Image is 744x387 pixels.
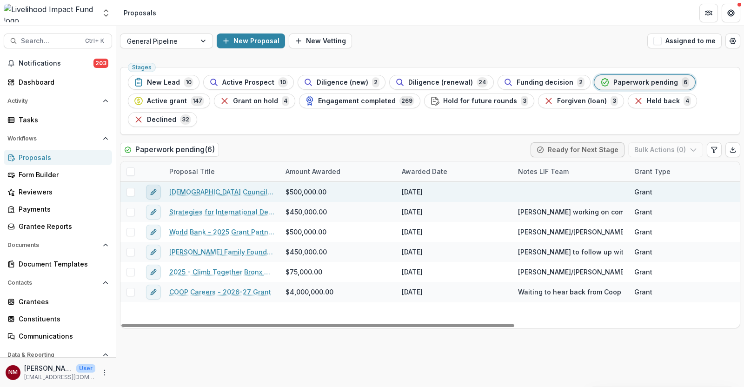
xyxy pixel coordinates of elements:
[286,267,322,277] span: $75,000.00
[7,280,99,286] span: Contacts
[634,187,652,197] span: Grant
[93,59,108,68] span: 203
[217,33,285,48] button: New Proposal
[477,77,488,87] span: 24
[99,367,110,378] button: More
[203,75,294,90] button: Active Prospect10
[317,79,368,87] span: Diligence (new)
[169,207,274,217] a: Strategies for International Development - 2025-28 Grant
[7,98,99,104] span: Activity
[634,267,652,277] span: Grant
[402,187,423,197] span: [DATE]
[7,352,99,358] span: Data & Reporting
[24,373,95,381] p: [EMAIL_ADDRESS][DOMAIN_NAME]
[214,93,295,108] button: Grant on hold4
[521,96,528,106] span: 3
[634,247,652,257] span: Grant
[722,4,740,22] button: Get Help
[402,247,423,257] span: [DATE]
[4,33,112,48] button: Search...
[4,256,112,272] a: Document Templates
[684,96,691,106] span: 4
[647,97,680,105] span: Held back
[83,36,106,46] div: Ctrl + K
[557,97,607,105] span: Forgiven (loan)
[76,364,95,373] p: User
[298,75,385,90] button: Diligence (new)2
[4,56,112,71] button: Notifications203
[4,311,112,327] a: Constituents
[518,227,731,237] span: [PERSON_NAME]/[PERSON_NAME] working through the paperwork
[629,167,676,176] div: Grant Type
[4,184,112,200] a: Reviewers
[19,60,93,67] span: Notifications
[128,112,197,127] button: Declined32
[169,187,274,197] a: [DEMOGRAPHIC_DATA] Council - 2025 WASH Program in [GEOGRAPHIC_DATA]
[191,96,204,106] span: 147
[146,185,161,200] button: edit
[147,97,187,105] span: Active grant
[169,247,274,257] a: [PERSON_NAME] Family Foundation - SII Great Lakes & [GEOGRAPHIC_DATA] 2025-27
[146,245,161,260] button: edit
[396,167,453,176] div: Awarded Date
[146,205,161,220] button: edit
[19,204,105,214] div: Payments
[24,363,73,373] p: [PERSON_NAME]
[282,96,289,106] span: 4
[280,167,346,176] div: Amount Awarded
[512,161,629,181] div: Notes LIF Team
[164,167,220,176] div: Proposal Title
[19,153,105,162] div: Proposals
[146,225,161,240] button: edit
[628,142,703,157] button: Bulk Actions (0)
[4,74,112,90] a: Dashboard
[19,221,105,231] div: Grantee Reports
[4,131,112,146] button: Open Workflows
[19,314,105,324] div: Constituents
[289,33,352,48] button: New Vetting
[408,79,473,87] span: Diligence (renewal)
[280,161,396,181] div: Amount Awarded
[164,161,280,181] div: Proposal Title
[389,75,494,90] button: Diligence (renewal)24
[124,8,156,18] div: Proposals
[21,37,80,45] span: Search...
[577,77,585,87] span: 2
[396,161,512,181] div: Awarded Date
[634,207,652,217] span: Grant
[100,4,113,22] button: Open entity switcher
[147,79,180,87] span: New Lead
[4,219,112,234] a: Grantee Reports
[4,238,112,253] button: Open Documents
[146,285,161,300] button: edit
[512,167,574,176] div: Notes LIF Team
[699,4,718,22] button: Partners
[634,287,652,297] span: Grant
[8,369,18,375] div: Njeri Muthuri
[399,96,414,106] span: 269
[19,115,105,125] div: Tasks
[7,242,99,248] span: Documents
[4,167,112,182] a: Form Builder
[725,33,740,48] button: Open table manager
[120,6,160,20] nav: breadcrumb
[19,259,105,269] div: Document Templates
[7,135,99,142] span: Workflows
[286,287,333,297] span: $4,000,000.00
[169,287,271,297] a: COOP Careers - 2026-27 Grant
[647,33,722,48] button: Assigned to me
[286,187,326,197] span: $500,000.00
[372,77,379,87] span: 2
[634,227,652,237] span: Grant
[286,207,327,217] span: $450,000.00
[180,114,191,125] span: 32
[128,75,199,90] button: New Lead10
[19,187,105,197] div: Reviewers
[682,77,689,87] span: 6
[531,142,624,157] button: Ready for Next Stage
[611,96,618,106] span: 3
[518,247,731,257] span: [PERSON_NAME] to follow up with Dedo on ways to move forward
[4,150,112,165] a: Proposals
